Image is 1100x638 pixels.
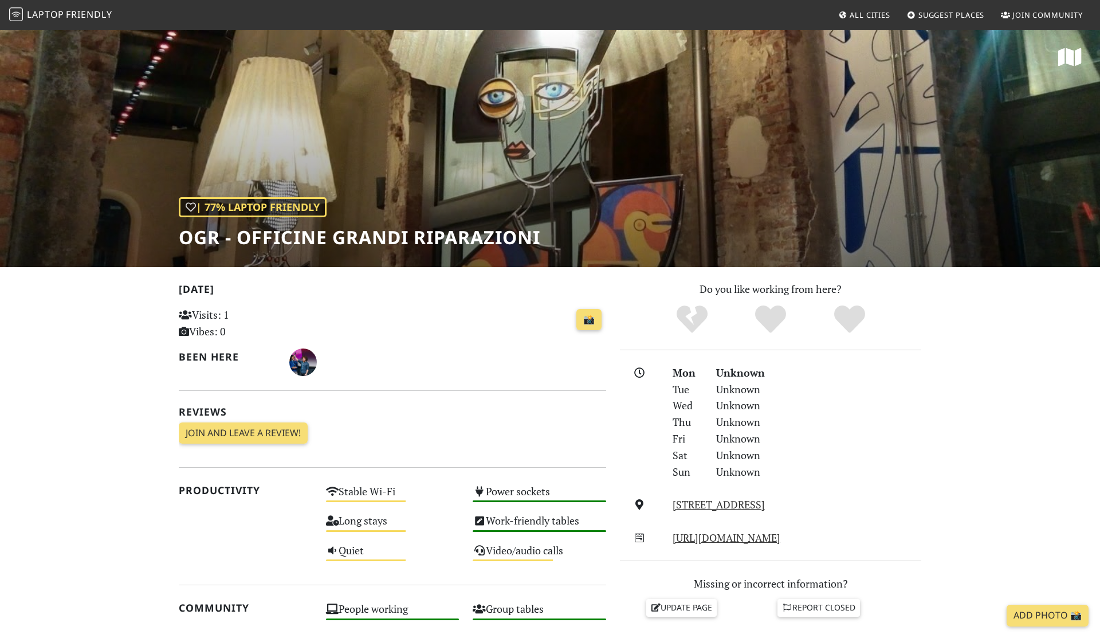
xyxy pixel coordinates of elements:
[666,397,709,414] div: Wed
[620,576,921,592] p: Missing or incorrect information?
[289,354,317,368] span: Salvatore Giordano
[9,5,112,25] a: LaptopFriendly LaptopFriendly
[179,226,540,248] h1: OGR - Officine Grandi Riparazioni
[1012,10,1083,20] span: Join Community
[810,304,889,335] div: Definitely!
[466,600,613,629] div: Group tables
[709,365,928,381] div: Unknown
[319,482,466,511] div: Stable Wi-Fi
[319,541,466,570] div: Quiet
[777,599,860,616] a: Report closed
[709,430,928,447] div: Unknown
[834,5,895,25] a: All Cities
[646,599,717,616] a: Update page
[179,484,312,496] h2: Productivity
[179,406,606,418] h2: Reviews
[709,464,928,480] div: Unknown
[731,304,810,335] div: Yes
[179,197,327,217] div: | 77% Laptop Friendly
[709,381,928,398] div: Unknown
[66,8,112,21] span: Friendly
[666,464,709,480] div: Sun
[666,447,709,464] div: Sat
[673,531,780,545] a: [URL][DOMAIN_NAME]
[666,414,709,430] div: Thu
[179,351,276,363] h2: Been here
[709,397,928,414] div: Unknown
[179,307,312,340] p: Visits: 1 Vibes: 0
[179,283,606,300] h2: [DATE]
[319,511,466,541] div: Long stays
[850,10,890,20] span: All Cities
[620,281,921,298] p: Do you like working from here?
[466,482,613,511] div: Power sockets
[1007,605,1089,627] a: Add Photo 📸
[179,422,308,444] a: Join and leave a review!
[673,498,765,511] a: [STREET_ADDRESS]
[666,430,709,447] div: Fri
[319,600,466,629] div: People working
[466,511,613,541] div: Work-friendly tables
[666,365,709,381] div: Mon
[9,7,23,21] img: LaptopFriendly
[666,381,709,398] div: Tue
[902,5,989,25] a: Suggest Places
[466,541,613,570] div: Video/audio calls
[27,8,64,21] span: Laptop
[179,602,312,614] h2: Community
[918,10,985,20] span: Suggest Places
[653,304,732,335] div: No
[709,447,928,464] div: Unknown
[996,5,1087,25] a: Join Community
[289,349,317,376] img: 1199-salvatore.jpg
[576,309,602,331] a: 📸
[709,414,928,430] div: Unknown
